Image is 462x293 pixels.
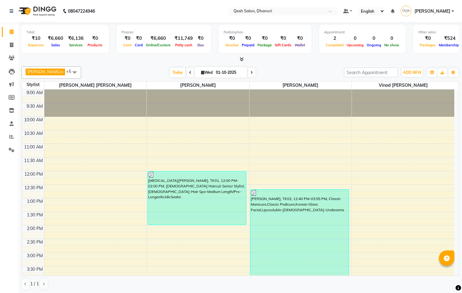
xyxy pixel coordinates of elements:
[26,198,44,205] div: 1:00 PM
[174,43,194,47] span: Petty cash
[250,190,349,277] div: [PERSON_NAME], TK02, 12:40 PM-03:55 PM, Classic Manicure,Classic Pedicure,Korean Glass Facial,Lip...
[200,70,214,75] span: Wed
[344,68,398,77] input: Search Appointment
[240,35,256,42] div: ₹0
[352,82,454,89] span: Vinod [PERSON_NAME]
[224,35,240,42] div: ₹0
[273,43,293,47] span: Gift Cards
[23,117,44,123] div: 10:00 AM
[144,35,172,42] div: ₹6,660
[26,253,44,259] div: 3:00 PM
[170,68,185,77] span: Today
[68,2,95,20] b: 08047224946
[26,239,44,245] div: 2:30 PM
[383,35,401,42] div: 0
[418,35,437,42] div: ₹0
[68,43,84,47] span: Services
[86,43,104,47] span: Products
[418,43,437,47] span: Packages
[27,30,104,35] div: Total
[324,30,401,35] div: Appointment
[250,82,352,89] span: [PERSON_NAME]
[383,43,401,47] span: No show
[16,2,58,20] img: logo
[23,171,44,178] div: 12:00 PM
[214,68,245,77] input: 2025-10-01
[365,43,383,47] span: Ongoing
[26,225,44,232] div: 2:00 PM
[324,43,345,47] span: Completed
[23,185,44,191] div: 12:30 PM
[30,281,39,287] span: 1 / 1
[401,6,411,16] img: Gagandeep Arora
[23,130,44,137] div: 10:30 AM
[44,82,147,89] span: [PERSON_NAME] [PERSON_NAME]
[148,171,246,225] div: [MEDICAL_DATA][PERSON_NAME], TK01, 12:00 PM-02:00 PM, [DEMOGRAPHIC_DATA] Haircut-Senior Stylist,[...
[402,68,423,77] button: ADD NEW
[27,35,45,42] div: ₹10
[273,35,293,42] div: ₹0
[66,35,86,42] div: ₹6,136
[436,268,456,287] iframe: chat widget
[293,43,307,47] span: Wallet
[365,35,383,42] div: 0
[324,35,345,42] div: 2
[256,43,273,47] span: Package
[122,30,206,35] div: Finance
[122,43,133,47] span: Cash
[27,43,45,47] span: Expenses
[22,82,44,88] div: Stylist
[23,157,44,164] div: 11:30 AM
[172,35,195,42] div: ₹11,749
[345,43,365,47] span: Upcoming
[25,90,44,96] div: 9:00 AM
[147,82,249,89] span: [PERSON_NAME]
[195,35,206,42] div: ₹0
[26,212,44,218] div: 1:30 PM
[240,43,256,47] span: Prepaid
[133,43,144,47] span: Card
[25,103,44,110] div: 9:30 AM
[45,35,66,42] div: ₹6,660
[224,30,307,35] div: Redemption
[122,35,133,42] div: ₹0
[196,43,205,47] span: Due
[50,43,62,47] span: Sales
[224,43,240,47] span: Voucher
[144,43,172,47] span: Online/Custom
[293,35,307,42] div: ₹0
[66,69,76,74] span: +5
[86,35,104,42] div: ₹0
[256,35,273,42] div: ₹0
[26,266,44,273] div: 3:30 PM
[60,69,63,74] a: x
[403,70,421,75] span: ADD NEW
[23,144,44,150] div: 11:00 AM
[133,35,144,42] div: ₹0
[345,35,365,42] div: 0
[27,69,60,74] span: [PERSON_NAME]
[415,8,450,15] span: [PERSON_NAME]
